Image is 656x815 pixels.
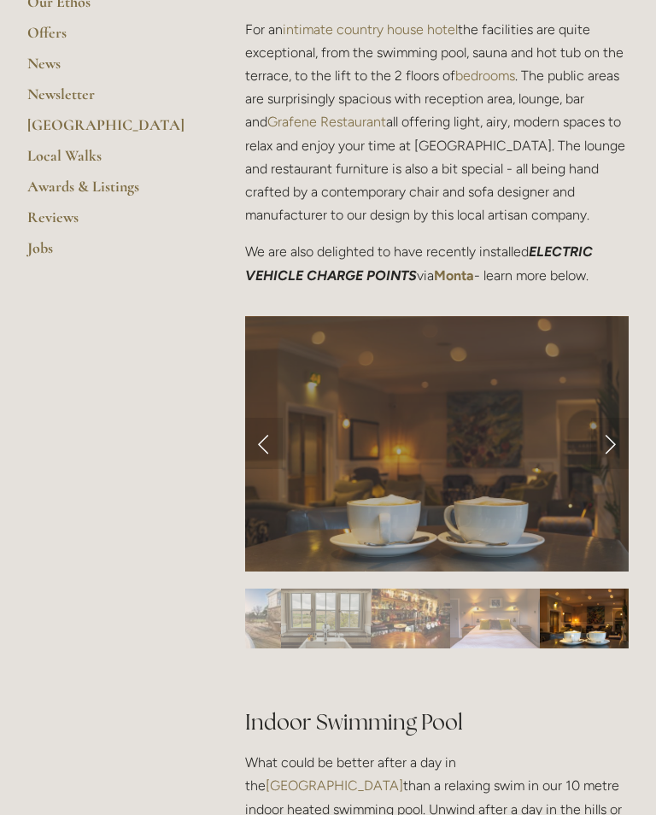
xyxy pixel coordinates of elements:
a: [GEOGRAPHIC_DATA] [27,115,190,146]
a: [GEOGRAPHIC_DATA] [266,777,403,794]
a: News [27,54,190,85]
em: ELECTRIC VEHICLE CHARGE POINTS [245,243,596,283]
img: Slide 12 [540,589,630,648]
a: Reviews [27,208,190,238]
img: Slide 11 [450,589,540,648]
a: Grafene Restaurant [267,114,386,130]
a: Offers [27,23,190,54]
h2: Indoor Swimming Pool [245,677,629,737]
a: Next Slide [591,418,629,469]
a: Monta [434,267,474,284]
a: bedrooms [455,67,515,84]
img: Slide 9 [281,589,371,648]
p: We are also delighted to have recently installed via - learn more below. [245,240,629,286]
a: Jobs [27,238,190,269]
a: Previous Slide [245,418,283,469]
a: Awards & Listings [27,177,190,208]
p: For an the facilities are quite exceptional, from the swimming pool, sauna and hot tub on the ter... [245,18,629,227]
a: intimate country house hotel [283,21,458,38]
a: Newsletter [27,85,190,115]
a: Local Walks [27,146,190,177]
img: Slide 10 [371,589,450,648]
